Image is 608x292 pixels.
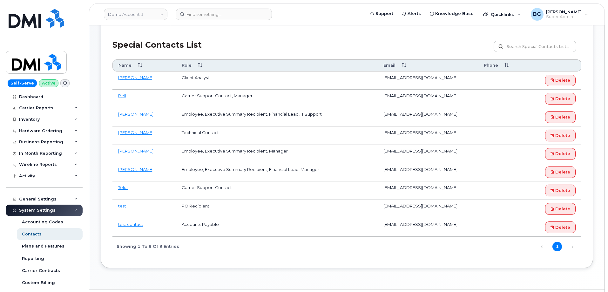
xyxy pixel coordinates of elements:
a: Knowledge Base [425,7,478,20]
a: [PERSON_NAME] [118,130,153,135]
th: Name: activate to sort column ascending [112,59,176,71]
span: Quicklinks [491,12,514,17]
td: [EMAIL_ADDRESS][DOMAIN_NAME] [378,218,478,237]
a: Delete [545,93,576,105]
td: Employee, Executive Summary Recipient, Financial Lead, IT Support [176,108,378,126]
div: Bill Geary [526,8,593,21]
span: Alerts [408,10,421,17]
td: Carrier Support Contact [176,181,378,200]
a: Telus [118,185,128,190]
td: [EMAIL_ADDRESS][DOMAIN_NAME] [378,71,478,90]
div: Showing 1 to 9 of 9 entries [112,241,179,252]
a: test [118,203,126,208]
a: [PERSON_NAME] [118,112,153,117]
a: Alerts [398,7,425,20]
td: [EMAIL_ADDRESS][DOMAIN_NAME] [378,126,478,145]
td: [EMAIL_ADDRESS][DOMAIN_NAME] [378,181,478,200]
h2: Special Contacts List [112,41,202,59]
a: test contact [118,222,143,227]
td: Client Analyst [176,71,378,90]
td: Accounts Payable [176,218,378,237]
a: Delete [545,221,576,233]
span: Knowledge Base [435,10,474,17]
td: Employee, Executive Summary Recipient, Manager [176,145,378,163]
a: Delete [545,166,576,178]
a: Support [366,7,398,20]
td: Carrier Support Contact, Manager [176,90,378,108]
a: [PERSON_NAME] [118,75,153,80]
a: Delete [545,75,576,86]
td: [EMAIL_ADDRESS][DOMAIN_NAME] [378,90,478,108]
a: Delete [545,111,576,123]
a: Delete [545,148,576,160]
td: [EMAIL_ADDRESS][DOMAIN_NAME] [378,145,478,163]
span: BG [533,10,541,18]
td: PO Recipient [176,200,378,218]
span: [PERSON_NAME] [546,9,582,14]
input: Find something... [176,9,272,20]
a: Delete [545,185,576,196]
td: [EMAIL_ADDRESS][DOMAIN_NAME] [378,108,478,126]
span: Super Admin [546,14,582,19]
a: [PERSON_NAME] [118,167,153,172]
td: Employee, Executive Summary Recipient, Financial Lead, Manager [176,163,378,182]
td: [EMAIL_ADDRESS][DOMAIN_NAME] [378,163,478,182]
a: Bell [118,93,126,98]
a: Delete [545,203,576,215]
td: [EMAIL_ADDRESS][DOMAIN_NAME] [378,200,478,218]
span: Support [375,10,393,17]
a: 1 [552,242,562,251]
a: Demo Account 1 [104,9,167,20]
div: Quicklinks [479,8,525,21]
th: Phone: activate to sort column ascending [478,59,525,71]
th: Email: activate to sort column ascending [378,59,478,71]
a: Next [568,242,577,252]
a: Previous [537,242,547,252]
th: Role: activate to sort column ascending [176,59,378,71]
a: [PERSON_NAME] [118,148,153,153]
td: Technical Contact [176,126,378,145]
a: Delete [545,130,576,141]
